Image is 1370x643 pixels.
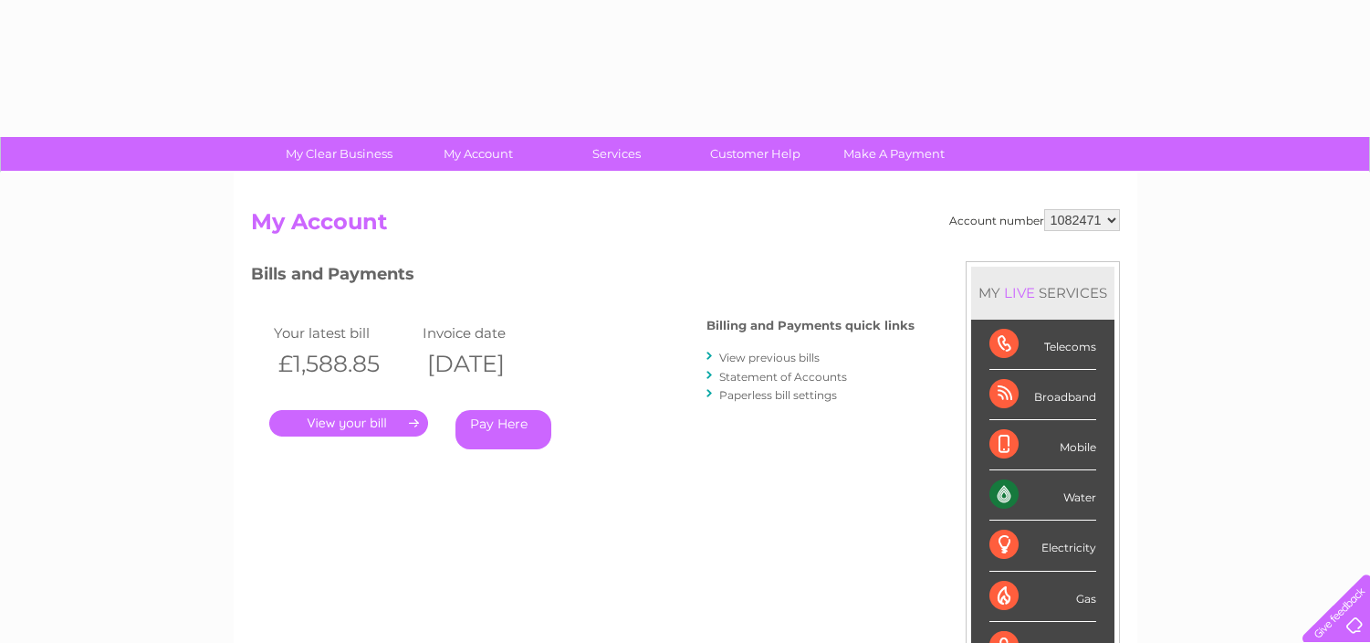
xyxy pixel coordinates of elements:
[269,321,419,345] td: Your latest bill
[819,137,969,171] a: Make A Payment
[455,410,551,449] a: Pay Here
[251,261,915,293] h3: Bills and Payments
[719,351,820,364] a: View previous bills
[418,321,568,345] td: Invoice date
[418,345,568,383] th: [DATE]
[541,137,692,171] a: Services
[264,137,414,171] a: My Clear Business
[971,267,1114,319] div: MY SERVICES
[989,521,1096,571] div: Electricity
[251,209,1120,244] h2: My Account
[269,410,428,437] a: .
[989,320,1096,370] div: Telecoms
[403,137,553,171] a: My Account
[719,370,847,384] a: Statement of Accounts
[989,370,1096,420] div: Broadband
[680,137,831,171] a: Customer Help
[989,572,1096,622] div: Gas
[269,345,419,383] th: £1,588.85
[1000,284,1039,301] div: LIVE
[989,470,1096,521] div: Water
[949,209,1120,231] div: Account number
[989,420,1096,470] div: Mobile
[719,388,837,402] a: Paperless bill settings
[706,319,915,332] h4: Billing and Payments quick links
